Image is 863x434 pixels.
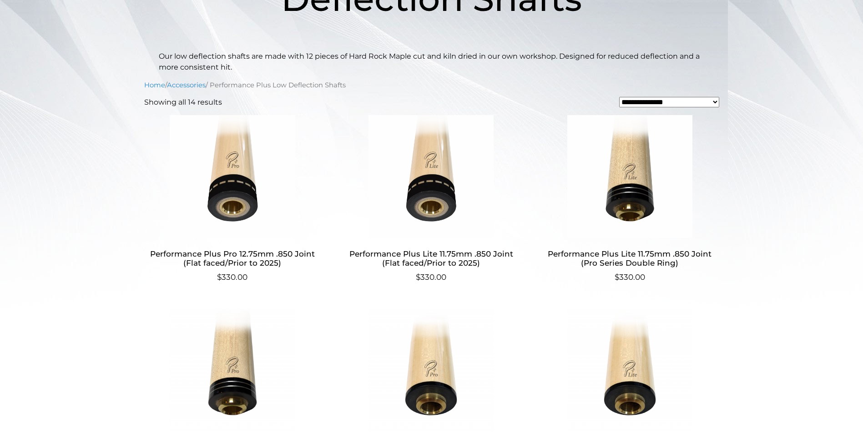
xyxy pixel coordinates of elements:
[144,97,222,108] p: Showing all 14 results
[144,80,719,90] nav: Breadcrumb
[144,309,321,432] img: Performance Plus Pro 12.75mm .850 Joint (Pro Series Double Ring)
[343,115,520,238] img: Performance Plus Lite 11.75mm .850 Joint (Flat faced/Prior to 2025)
[615,273,645,282] bdi: 330.00
[615,273,619,282] span: $
[159,51,705,73] p: Our low deflection shafts are made with 12 pieces of Hard Rock Maple cut and kiln dried in our ow...
[343,115,520,283] a: Performance Plus Lite 11.75mm .850 Joint (Flat faced/Prior to 2025) $330.00
[217,273,247,282] bdi: 330.00
[541,245,718,272] h2: Performance Plus Lite 11.75mm .850 Joint (Pro Series Double Ring)
[217,273,222,282] span: $
[619,97,719,107] select: Shop order
[416,273,446,282] bdi: 330.00
[541,115,718,238] img: Performance Plus Lite 11.75mm .850 Joint (Pro Series Double Ring)
[416,273,420,282] span: $
[144,115,321,283] a: Performance Plus Pro 12.75mm .850 Joint (Flat faced/Prior to 2025) $330.00
[144,245,321,272] h2: Performance Plus Pro 12.75mm .850 Joint (Flat faced/Prior to 2025)
[541,309,718,432] img: Performance Plus Lite 11.75mm .850 Joint [Piloted thin black (Pro Series & JP Series 2025)]
[343,309,520,432] img: Performance Plus Pro 12.75mm .850 Joint [Piloted thin black (Pro Series & JP Series 2025)]
[144,81,165,89] a: Home
[167,81,206,89] a: Accessories
[144,115,321,238] img: Performance Plus Pro 12.75mm .850 Joint (Flat faced/Prior to 2025)
[541,115,718,283] a: Performance Plus Lite 11.75mm .850 Joint (Pro Series Double Ring) $330.00
[343,245,520,272] h2: Performance Plus Lite 11.75mm .850 Joint (Flat faced/Prior to 2025)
